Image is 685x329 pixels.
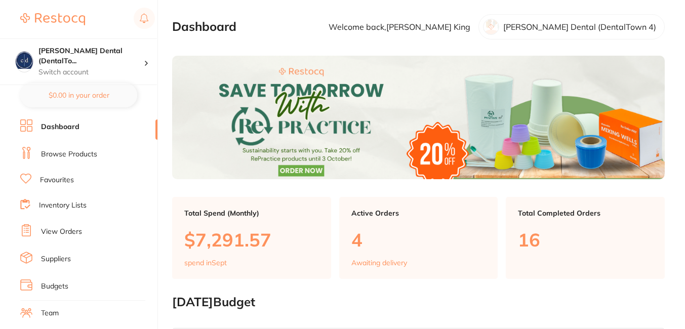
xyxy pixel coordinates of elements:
[38,46,144,66] h4: Crotty Dental (DentalTown 4)
[41,281,68,292] a: Budgets
[41,308,59,318] a: Team
[503,22,656,31] p: [PERSON_NAME] Dental (DentalTown 4)
[518,229,653,250] p: 16
[41,254,71,264] a: Suppliers
[329,22,470,31] p: Welcome back, [PERSON_NAME] King
[41,227,82,237] a: View Orders
[172,295,665,309] h2: [DATE] Budget
[184,259,227,267] p: spend in Sept
[506,197,665,279] a: Total Completed Orders16
[351,259,407,267] p: Awaiting delivery
[39,200,87,211] a: Inventory Lists
[184,209,319,217] p: Total Spend (Monthly)
[339,197,498,279] a: Active Orders4Awaiting delivery
[41,149,97,159] a: Browse Products
[172,56,665,179] img: Dashboard
[172,20,236,34] h2: Dashboard
[20,83,137,107] button: $0.00 in your order
[41,122,79,132] a: Dashboard
[184,229,319,250] p: $7,291.57
[38,67,144,77] p: Switch account
[351,229,486,250] p: 4
[16,52,33,69] img: Crotty Dental (DentalTown 4)
[20,13,85,25] img: Restocq Logo
[518,209,653,217] p: Total Completed Orders
[351,209,486,217] p: Active Orders
[172,197,331,279] a: Total Spend (Monthly)$7,291.57spend inSept
[20,8,85,31] a: Restocq Logo
[40,175,74,185] a: Favourites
